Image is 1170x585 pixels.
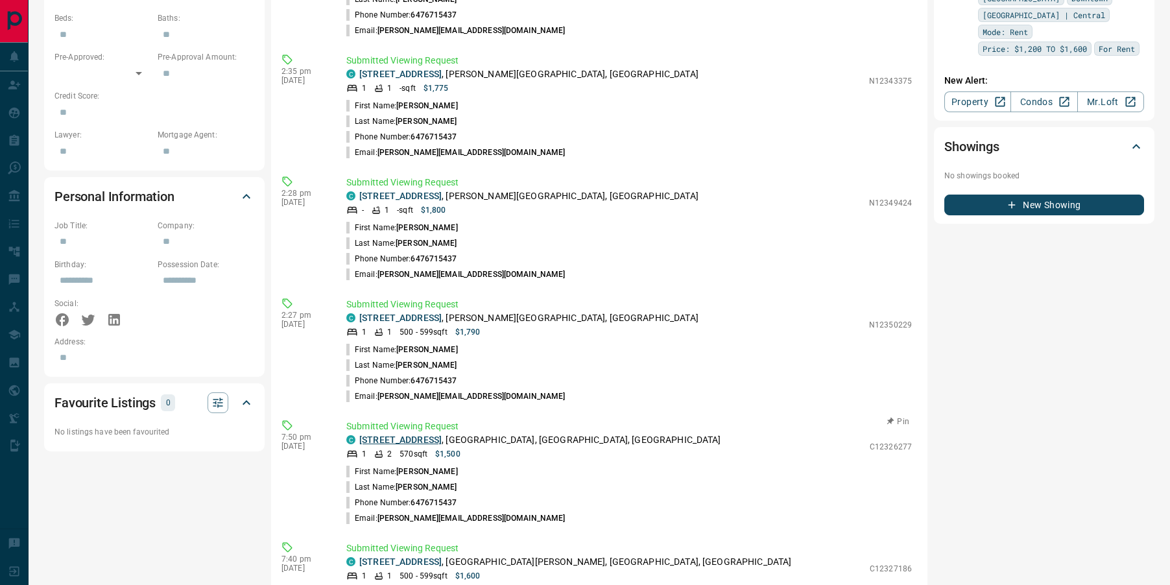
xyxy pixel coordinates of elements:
p: Phone Number: [346,375,457,387]
p: 7:50 pm [281,433,327,442]
p: Beds: [54,12,151,24]
p: $1,775 [424,82,449,94]
p: Credit Score: [54,90,254,102]
p: 7:40 pm [281,555,327,564]
p: Lawyer: [54,129,151,141]
p: No showings booked [944,170,1144,182]
p: 1 [362,82,366,94]
p: Email: [346,269,565,280]
p: $1,600 [455,570,481,582]
button: Pin [879,416,917,427]
span: [PERSON_NAME] [396,361,457,370]
span: Mode: Rent [983,25,1028,38]
p: First Name: [346,344,458,355]
p: Submitted Viewing Request [346,54,912,67]
a: [STREET_ADDRESS] [359,69,442,79]
p: 1 [362,570,366,582]
p: Submitted Viewing Request [346,176,912,189]
span: [PERSON_NAME] [396,467,457,476]
p: Mortgage Agent: [158,129,254,141]
p: Possession Date: [158,259,254,270]
a: [STREET_ADDRESS] [359,556,442,567]
p: [DATE] [281,198,327,207]
div: Favourite Listings0 [54,387,254,418]
p: Submitted Viewing Request [346,420,912,433]
a: [STREET_ADDRESS] [359,313,442,323]
p: N12349424 [869,197,912,209]
p: Last Name: [346,237,457,249]
a: Mr.Loft [1077,91,1144,112]
a: Property [944,91,1011,112]
p: Baths: [158,12,254,24]
span: [PERSON_NAME] [396,223,457,232]
p: C12327186 [870,563,912,575]
p: First Name: [346,222,458,233]
p: First Name: [346,100,458,112]
div: condos.ca [346,313,355,322]
p: , [PERSON_NAME][GEOGRAPHIC_DATA], [GEOGRAPHIC_DATA] [359,67,698,81]
a: Condos [1010,91,1077,112]
button: New Showing [944,195,1144,215]
span: Price: $1,200 TO $1,600 [983,42,1087,55]
p: 1 [387,570,392,582]
p: Phone Number: [346,131,457,143]
p: , [PERSON_NAME][GEOGRAPHIC_DATA], [GEOGRAPHIC_DATA] [359,189,698,203]
p: Job Title: [54,220,151,232]
h2: Personal Information [54,186,174,207]
span: [PERSON_NAME][EMAIL_ADDRESS][DOMAIN_NAME] [377,392,566,401]
p: Submitted Viewing Request [346,542,912,555]
p: 2:35 pm [281,67,327,76]
p: Last Name: [346,481,457,493]
p: [DATE] [281,564,327,573]
p: , [PERSON_NAME][GEOGRAPHIC_DATA], [GEOGRAPHIC_DATA] [359,311,698,325]
div: Showings [944,131,1144,162]
p: Last Name: [346,115,457,127]
span: 6476715437 [411,10,457,19]
p: 1 [387,326,392,338]
p: N12350229 [869,319,912,331]
p: Email: [346,147,565,158]
p: Address: [54,336,254,348]
div: condos.ca [346,191,355,200]
p: First Name: [346,466,458,477]
p: Social: [54,298,151,309]
p: 1 [362,448,366,460]
p: 2:28 pm [281,189,327,198]
div: condos.ca [346,69,355,78]
p: 0 [165,396,171,410]
p: Phone Number: [346,497,457,508]
p: Last Name: [346,359,457,371]
p: - [362,204,364,216]
p: 1 [362,326,366,338]
h2: Favourite Listings [54,392,156,413]
span: 6476715437 [411,254,457,263]
p: 500 - 599 sqft [400,570,447,582]
p: New Alert: [944,74,1144,88]
span: 6476715437 [411,376,457,385]
a: [STREET_ADDRESS] [359,191,442,201]
span: [PERSON_NAME] [396,345,457,354]
span: [PERSON_NAME] [396,239,457,248]
p: 500 - 599 sqft [400,326,447,338]
p: Pre-Approval Amount: [158,51,254,63]
div: condos.ca [346,435,355,444]
p: Phone Number: [346,253,457,265]
p: , [GEOGRAPHIC_DATA][PERSON_NAME], [GEOGRAPHIC_DATA], [GEOGRAPHIC_DATA] [359,555,791,569]
p: Birthday: [54,259,151,270]
span: [PERSON_NAME][EMAIL_ADDRESS][DOMAIN_NAME] [377,26,566,35]
span: [PERSON_NAME] [396,117,457,126]
span: 6476715437 [411,498,457,507]
p: Email: [346,25,565,36]
p: $1,500 [435,448,460,460]
p: Email: [346,390,565,402]
div: condos.ca [346,557,355,566]
span: [PERSON_NAME] [396,101,457,110]
p: Phone Number: [346,9,457,21]
span: [PERSON_NAME][EMAIL_ADDRESS][DOMAIN_NAME] [377,148,566,157]
p: - sqft [400,82,416,94]
span: [PERSON_NAME][EMAIL_ADDRESS][DOMAIN_NAME] [377,270,566,279]
span: [PERSON_NAME] [396,483,457,492]
p: - sqft [397,204,413,216]
p: Email: [346,512,565,524]
p: [DATE] [281,320,327,329]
